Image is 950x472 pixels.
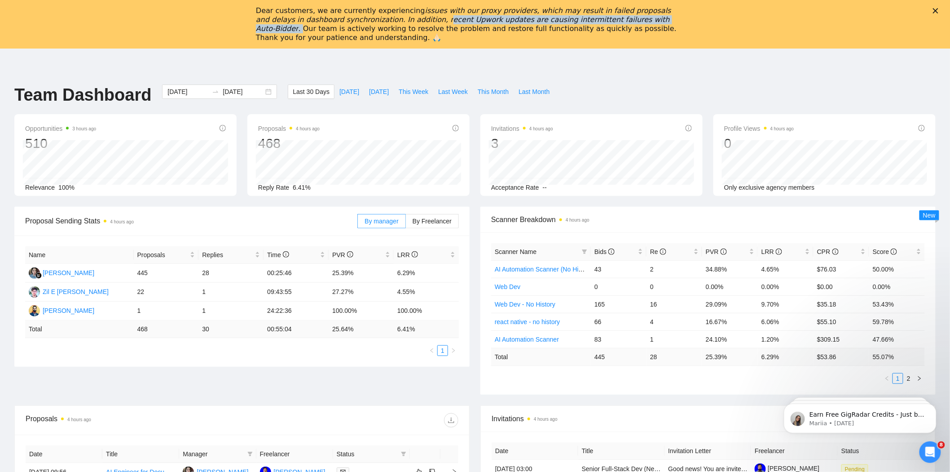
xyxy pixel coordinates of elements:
[347,251,353,258] span: info-circle
[686,125,692,131] span: info-circle
[702,278,758,295] td: 0.00%
[491,135,553,152] div: 3
[914,373,925,384] button: right
[933,8,942,13] div: Close
[134,321,199,338] td: 468
[427,345,437,356] li: Previous Page
[29,286,40,298] img: ZE
[534,417,558,422] time: 4 hours ago
[246,447,255,461] span: filter
[491,348,591,365] td: Total
[258,123,320,134] span: Proposals
[337,449,397,459] span: Status
[647,278,702,295] td: 0
[397,251,418,258] span: LRR
[198,246,264,264] th: Replies
[702,313,758,330] td: 16.67%
[904,374,914,383] a: 2
[29,288,109,295] a: ZEZil E [PERSON_NAME]
[43,287,109,297] div: Zil E [PERSON_NAME]
[25,321,134,338] td: Total
[329,302,394,321] td: 100.00%
[578,442,665,460] th: Title
[334,85,364,99] button: [DATE]
[264,283,329,302] td: 09:43:55
[514,85,554,99] button: Last Month
[29,267,40,279] img: SL
[288,85,334,99] button: Last 30 Days
[137,250,189,260] span: Proposals
[495,336,559,343] a: AI Automation Scanner
[758,330,814,348] td: 1.20%
[364,85,394,99] button: [DATE]
[869,295,925,313] td: 53.43%
[264,302,329,321] td: 24:22:36
[770,385,950,448] iframe: Intercom notifications message
[329,283,394,302] td: 27.27%
[220,125,226,131] span: info-circle
[198,321,264,338] td: 30
[721,249,727,255] span: info-circle
[413,218,452,225] span: By Freelancer
[647,260,702,278] td: 2
[394,264,459,283] td: 6.29%
[495,248,537,255] span: Scanner Name
[665,442,752,460] th: Invitation Letter
[448,345,459,356] li: Next Page
[724,184,815,191] span: Only exclusive agency members
[365,218,398,225] span: By manager
[492,442,578,460] th: Date
[543,184,547,191] span: --
[647,295,702,313] td: 16
[491,123,553,134] span: Invitations
[702,330,758,348] td: 24.10%
[873,248,897,255] span: Score
[212,88,219,95] span: swap-right
[256,6,680,42] div: Dear customers, we are currently experiencing . Our team is actively working to resolve the probl...
[869,313,925,330] td: 59.78%
[495,318,560,325] a: react native - no history
[814,260,869,278] td: $76.03
[29,269,94,276] a: SL[PERSON_NAME]
[437,345,448,356] li: 1
[814,295,869,313] td: $35.18
[67,417,91,422] time: 4 hours ago
[438,346,448,356] a: 1
[591,278,647,295] td: 0
[814,313,869,330] td: $55.10
[438,87,468,97] span: Last Week
[29,307,94,314] a: SJ[PERSON_NAME]
[202,250,253,260] span: Replies
[25,135,96,152] div: 510
[761,248,782,255] span: LRR
[399,447,408,461] span: filter
[369,87,389,97] span: [DATE]
[134,264,199,283] td: 445
[223,87,264,97] input: End date
[495,283,520,290] a: Web Dev
[869,348,925,365] td: 55.07 %
[198,283,264,302] td: 1
[212,88,219,95] span: to
[134,283,199,302] td: 22
[495,266,594,273] a: AI Automation Scanner (No History)
[580,245,589,258] span: filter
[293,184,311,191] span: 6.41%
[14,85,151,106] h1: Team Dashboard
[134,246,199,264] th: Proposals
[58,184,75,191] span: 100%
[917,376,922,381] span: right
[591,330,647,348] td: 83
[401,451,406,457] span: filter
[938,441,945,449] span: 8
[183,449,243,459] span: Manager
[72,126,96,131] time: 3 hours ago
[412,251,418,258] span: info-circle
[869,278,925,295] td: 0.00%
[491,214,925,225] span: Scanner Breakdown
[591,295,647,313] td: 165
[293,87,330,97] span: Last 30 Days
